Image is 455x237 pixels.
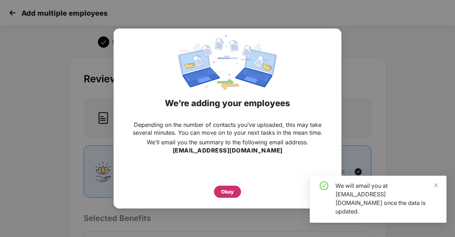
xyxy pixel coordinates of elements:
[320,181,328,190] span: check-circle
[173,146,283,155] h3: [EMAIL_ADDRESS][DOMAIN_NAME]
[335,181,438,216] div: We will email you at [EMAIL_ADDRESS][DOMAIN_NAME] once the data is updated.
[128,121,327,136] p: Depending on the number of contacts you’ve uploaded, this may take several minutes. You can move ...
[147,138,308,146] p: We’ll email you the summary to the following email address.
[434,183,439,188] span: close
[221,188,234,196] div: Okay
[122,89,333,117] div: We’re adding your employees
[178,36,277,89] img: svg+xml;base64,PHN2ZyBpZD0iRGF0YV9zeW5jaW5nIiB4bWxucz0iaHR0cDovL3d3dy53My5vcmcvMjAwMC9zdmciIHdpZH...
